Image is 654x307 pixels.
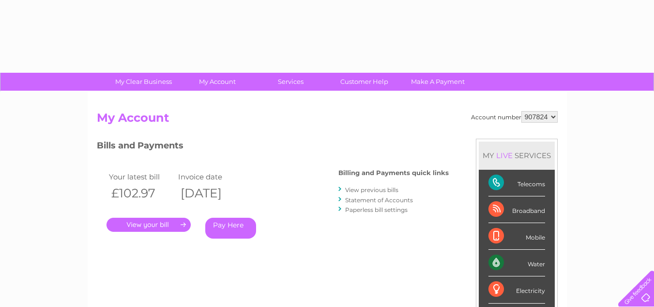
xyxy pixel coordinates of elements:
[479,142,555,169] div: MY SERVICES
[398,73,478,91] a: Make A Payment
[176,183,245,203] th: [DATE]
[104,73,183,91] a: My Clear Business
[106,170,176,183] td: Your latest bill
[488,223,545,250] div: Mobile
[494,151,515,160] div: LIVE
[177,73,257,91] a: My Account
[205,218,256,239] a: Pay Here
[488,196,545,223] div: Broadband
[471,111,558,123] div: Account number
[345,196,413,204] a: Statement of Accounts
[345,206,408,213] a: Paperless bill settings
[176,170,245,183] td: Invoice date
[97,139,449,156] h3: Bills and Payments
[97,111,558,129] h2: My Account
[106,218,191,232] a: .
[488,276,545,303] div: Electricity
[488,170,545,196] div: Telecoms
[324,73,404,91] a: Customer Help
[106,183,176,203] th: £102.97
[488,250,545,276] div: Water
[338,169,449,177] h4: Billing and Payments quick links
[251,73,331,91] a: Services
[345,186,398,194] a: View previous bills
